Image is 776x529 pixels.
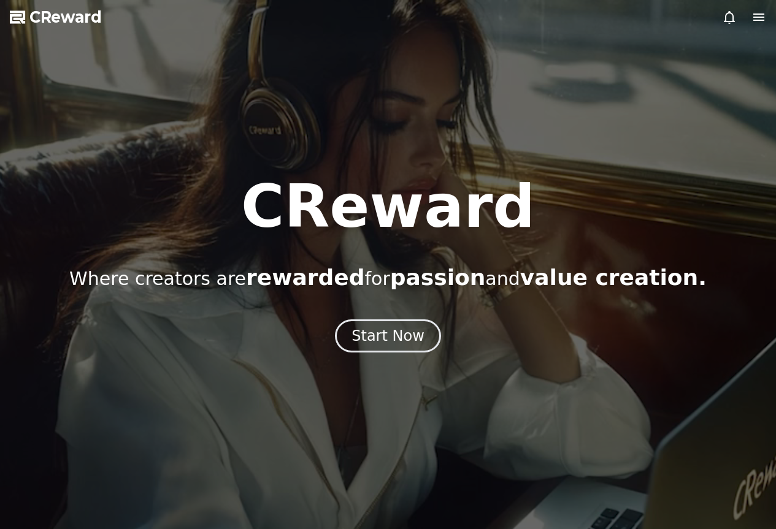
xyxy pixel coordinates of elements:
[10,7,102,27] a: CReward
[335,332,441,343] a: Start Now
[29,7,102,27] span: CReward
[246,265,364,290] span: rewarded
[241,177,535,236] h1: CReward
[520,265,707,290] span: value creation.
[390,265,486,290] span: passion
[69,265,707,290] p: Where creators are for and
[335,319,441,352] button: Start Now
[352,326,424,346] div: Start Now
